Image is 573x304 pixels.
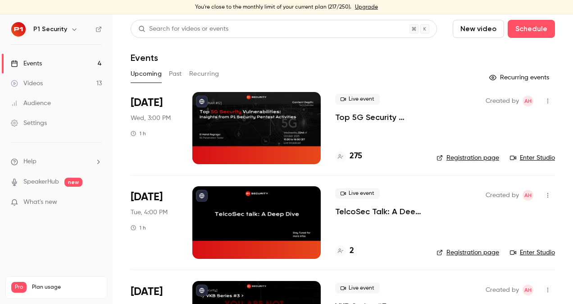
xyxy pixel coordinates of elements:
[23,177,59,187] a: SpeakerHub
[11,119,47,128] div: Settings
[11,59,42,68] div: Events
[523,96,533,106] span: Amine Hayad
[131,186,178,258] div: Nov 11 Tue, 4:00 PM (Europe/Paris)
[524,285,532,295] span: AH
[335,188,380,199] span: Live event
[523,190,533,201] span: Amine Hayad
[335,245,354,257] a: 2
[131,52,158,63] h1: Events
[169,67,182,81] button: Past
[131,208,168,217] span: Tue, 4:00 PM
[510,153,555,162] a: Enter Studio
[335,112,422,123] a: Top 5G Security Vulnerabilities: Insights from P1 Security Pentest Activities
[335,150,362,162] a: 275
[486,285,519,295] span: Created by
[335,94,380,105] span: Live event
[524,96,532,106] span: AH
[335,283,380,294] span: Live event
[437,153,499,162] a: Registration page
[131,92,178,164] div: Oct 22 Wed, 3:00 PM (Europe/Paris)
[11,22,26,37] img: P1 Security
[523,285,533,295] span: Amine Hayad
[33,25,67,34] h6: P1 Security
[524,190,532,201] span: AH
[350,150,362,162] h4: 275
[189,67,219,81] button: Recurring
[11,157,102,166] li: help-dropdown-opener
[11,99,51,108] div: Audience
[453,20,504,38] button: New video
[131,285,163,299] span: [DATE]
[510,248,555,257] a: Enter Studio
[131,96,163,110] span: [DATE]
[335,206,422,217] a: TelcoSec Talk: A Deep Dive
[23,198,57,207] span: What's new
[131,224,146,231] div: 1 h
[485,70,555,85] button: Recurring events
[131,190,163,204] span: [DATE]
[64,178,82,187] span: new
[355,4,378,11] a: Upgrade
[131,114,171,123] span: Wed, 3:00 PM
[486,96,519,106] span: Created by
[131,67,162,81] button: Upcoming
[32,284,101,291] span: Plan usage
[437,248,499,257] a: Registration page
[131,130,146,137] div: 1 h
[11,282,27,293] span: Pro
[350,245,354,257] h4: 2
[138,24,228,34] div: Search for videos or events
[11,79,43,88] div: Videos
[508,20,555,38] button: Schedule
[23,157,36,166] span: Help
[486,190,519,201] span: Created by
